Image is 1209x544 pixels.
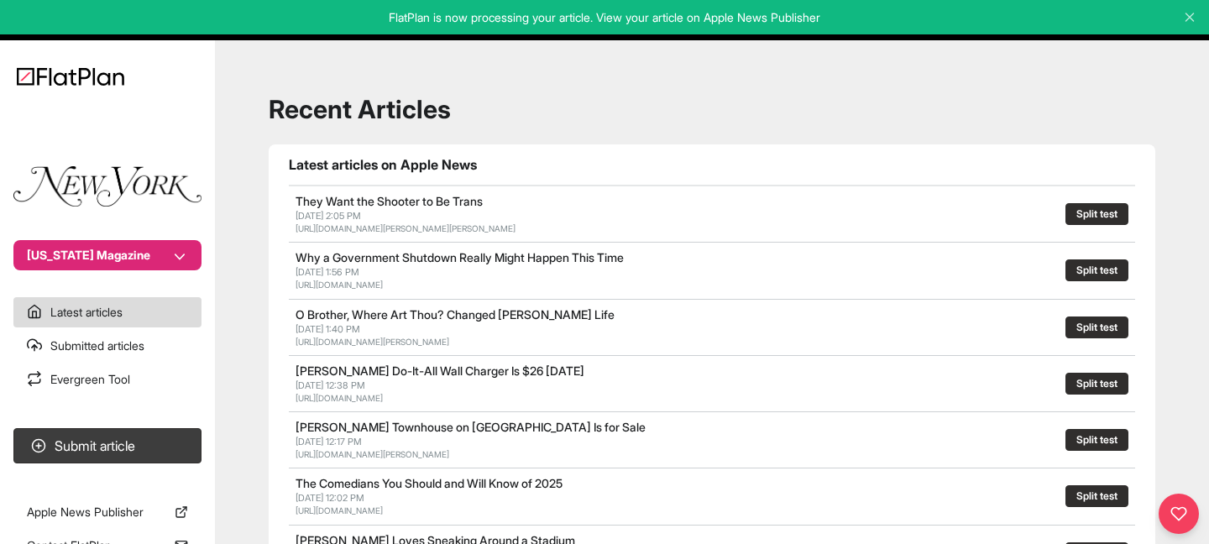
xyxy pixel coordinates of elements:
button: Split test [1065,259,1128,281]
button: Split test [1065,429,1128,451]
a: [PERSON_NAME] Do-It-All Wall Charger Is $26 [DATE] [296,364,584,378]
span: [DATE] 1:56 PM [296,266,359,278]
a: Latest articles [13,297,201,327]
button: Split test [1065,203,1128,225]
button: Split test [1065,373,1128,395]
a: [URL][DOMAIN_NAME][PERSON_NAME] [296,449,449,459]
img: Publication Logo [13,166,201,207]
a: Evergreen Tool [13,364,201,395]
a: The Comedians You Should and Will Know of 2025 [296,476,563,490]
a: They Want the Shooter to Be Trans [296,194,483,208]
span: [DATE] 12:17 PM [296,436,362,447]
a: Apple News Publisher [13,497,201,527]
h1: Recent Articles [269,94,1155,124]
span: [DATE] 12:02 PM [296,492,364,504]
h1: Latest articles on Apple News [289,154,1135,175]
a: [URL][DOMAIN_NAME] [296,393,383,403]
span: [DATE] 1:40 PM [296,323,360,335]
a: Submitted articles [13,331,201,361]
span: [DATE] 12:38 PM [296,379,365,391]
img: Logo [17,67,124,86]
a: [PERSON_NAME] Townhouse on [GEOGRAPHIC_DATA] Is for Sale [296,420,646,434]
p: FlatPlan is now processing your article. View your article on Apple News Publisher [12,9,1197,26]
span: [DATE] 2:05 PM [296,210,361,222]
button: Split test [1065,316,1128,338]
a: [URL][DOMAIN_NAME] [296,280,383,290]
button: Submit article [13,428,201,463]
button: [US_STATE] Magazine [13,240,201,270]
a: Why a Government Shutdown Really Might Happen This Time [296,250,624,264]
a: [URL][DOMAIN_NAME][PERSON_NAME] [296,337,449,347]
a: O Brother, Where Art Thou? Changed [PERSON_NAME] Life [296,307,615,322]
button: Split test [1065,485,1128,507]
a: [URL][DOMAIN_NAME] [296,505,383,515]
a: [URL][DOMAIN_NAME][PERSON_NAME][PERSON_NAME] [296,223,516,233]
